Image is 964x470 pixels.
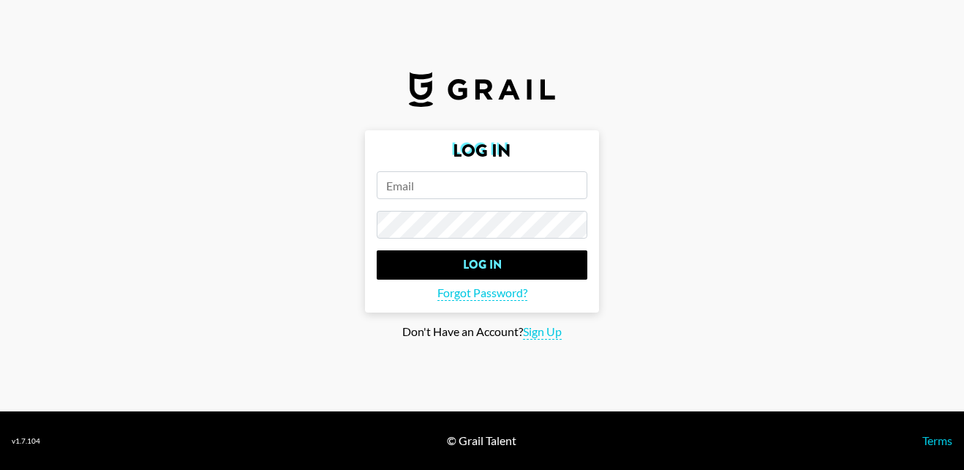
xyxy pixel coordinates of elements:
[377,171,587,199] input: Email
[377,250,587,280] input: Log In
[437,286,527,301] span: Forgot Password?
[12,436,40,446] div: v 1.7.104
[922,433,952,447] a: Terms
[447,433,516,448] div: © Grail Talent
[523,324,562,340] span: Sign Up
[409,72,555,107] img: Grail Talent Logo
[12,324,952,340] div: Don't Have an Account?
[377,142,587,160] h2: Log In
